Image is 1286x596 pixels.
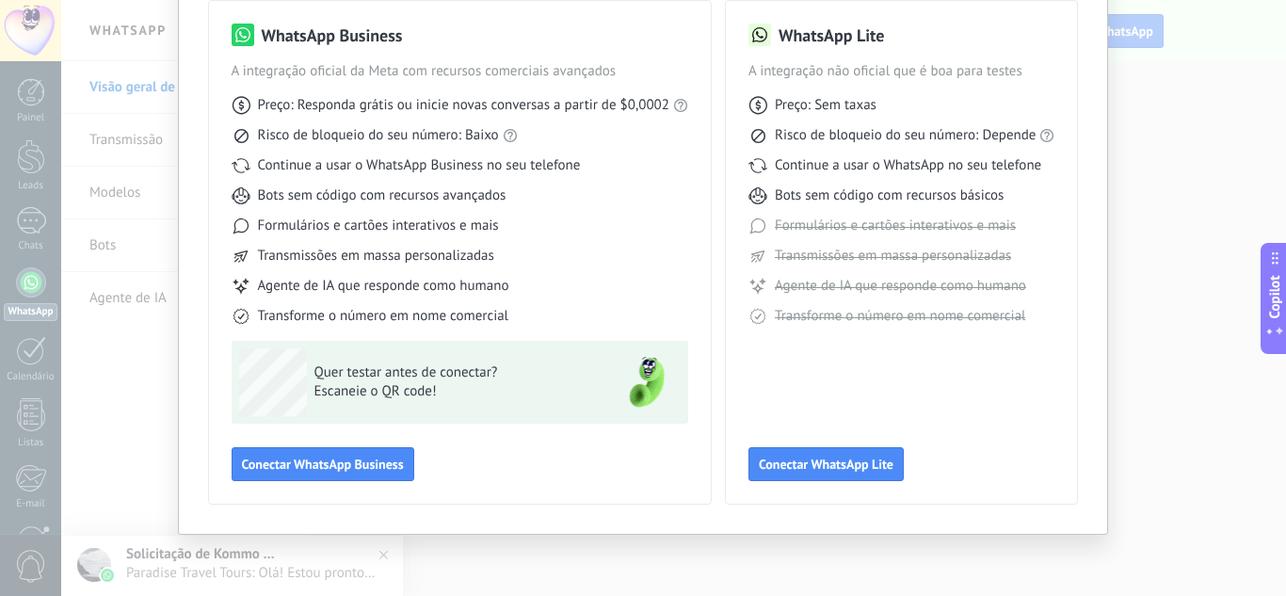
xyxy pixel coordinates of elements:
span: Risco de bloqueio do seu número: Depende [775,126,1037,145]
img: green-phone.png [613,348,681,416]
span: Transforme o número em nome comercial [258,307,508,326]
span: Bots sem código com recursos básicos [775,186,1004,205]
span: Transforme o número em nome comercial [775,307,1025,326]
h3: WhatsApp Business [262,24,403,47]
span: Continue a usar o WhatsApp Business no seu telefone [258,156,581,175]
span: Conectar WhatsApp Business [242,458,404,471]
span: Formulários e cartões interativos e mais [258,217,499,235]
span: A integração não oficial que é boa para testes [748,62,1055,81]
span: A integração oficial da Meta com recursos comerciais avançados [232,62,688,81]
span: Transmissões em massa personalizadas [775,247,1011,266]
span: Escaneie o QR code! [314,382,589,401]
span: Transmissões em massa personalizadas [258,247,494,266]
span: Bots sem código com recursos avançados [258,186,506,205]
button: Conectar WhatsApp Lite [748,447,904,481]
span: Continue a usar o WhatsApp no seu telefone [775,156,1041,175]
span: Conectar WhatsApp Lite [759,458,893,471]
span: Risco de bloqueio do seu número: Baixo [258,126,499,145]
span: Copilot [1265,275,1284,318]
span: Agente de IA que responde como humano [775,277,1026,296]
span: Preço: Sem taxas [775,96,876,115]
span: Preço: Responda grátis ou inicie novas conversas a partir de $0,0002 [258,96,669,115]
h3: WhatsApp Lite [779,24,884,47]
span: Agente de IA que responde como humano [258,277,509,296]
span: Formulários e cartões interativos e mais [775,217,1016,235]
span: Quer testar antes de conectar? [314,363,589,382]
button: Conectar WhatsApp Business [232,447,414,481]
